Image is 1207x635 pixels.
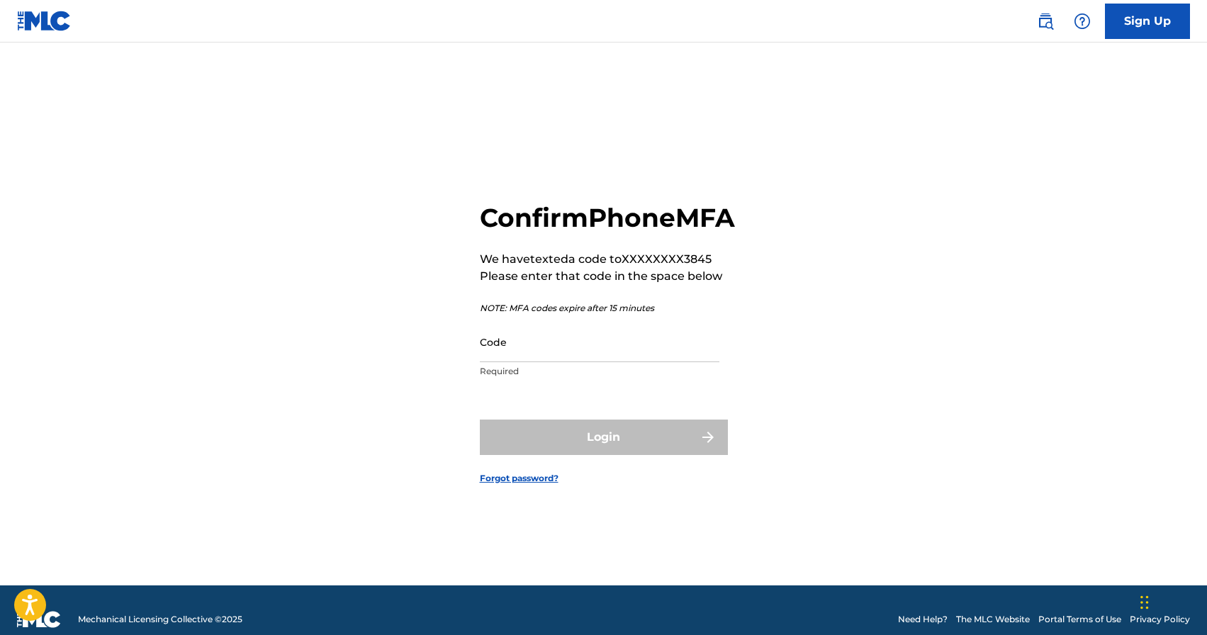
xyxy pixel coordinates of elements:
a: Privacy Policy [1130,613,1190,626]
p: Required [480,365,719,378]
a: Portal Terms of Use [1038,613,1121,626]
a: Public Search [1031,7,1060,35]
a: Need Help? [898,613,948,626]
h2: Confirm Phone MFA [480,202,735,234]
img: help [1074,13,1091,30]
img: logo [17,611,61,628]
a: Forgot password? [480,472,558,485]
span: Mechanical Licensing Collective © 2025 [78,613,242,626]
a: Sign Up [1105,4,1190,39]
iframe: Chat Widget [1136,567,1207,635]
p: Please enter that code in the space below [480,268,735,285]
img: search [1037,13,1054,30]
p: NOTE: MFA codes expire after 15 minutes [480,302,735,315]
div: Help [1068,7,1096,35]
a: The MLC Website [956,613,1030,626]
p: We have texted a code to XXXXXXXX3845 [480,251,735,268]
img: MLC Logo [17,11,72,31]
div: Drag [1140,581,1149,624]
